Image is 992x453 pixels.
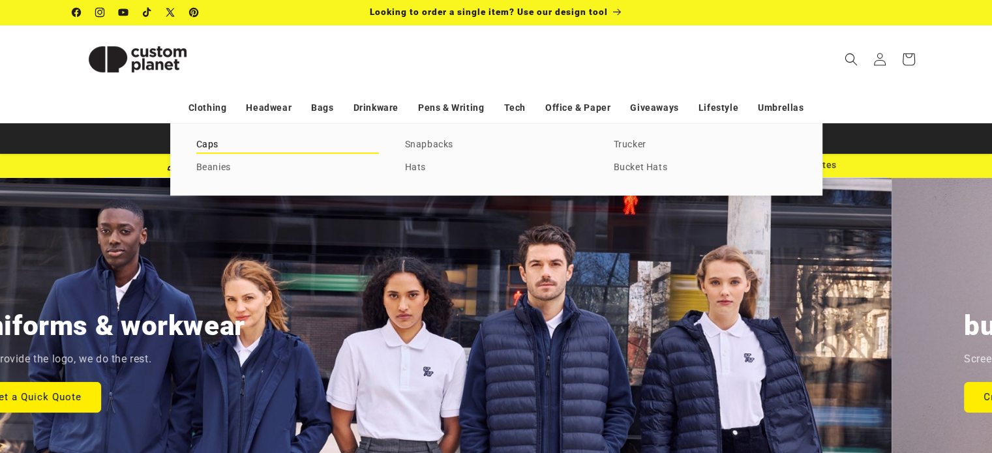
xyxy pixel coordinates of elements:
[630,96,678,119] a: Giveaways
[196,159,379,177] a: Beanies
[758,96,804,119] a: Umbrellas
[67,25,207,93] a: Custom Planet
[405,136,588,154] a: Snapbacks
[311,96,333,119] a: Bags
[699,96,738,119] a: Lifestyle
[188,96,227,119] a: Clothing
[774,312,992,453] iframe: Chat Widget
[837,45,865,74] summary: Search
[370,7,608,17] span: Looking to order a single item? Use our design tool
[504,96,525,119] a: Tech
[614,136,796,154] a: Trucker
[545,96,610,119] a: Office & Paper
[405,159,588,177] a: Hats
[196,136,379,154] a: Caps
[246,96,292,119] a: Headwear
[614,159,796,177] a: Bucket Hats
[418,96,484,119] a: Pens & Writing
[72,30,203,89] img: Custom Planet
[353,96,398,119] a: Drinkware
